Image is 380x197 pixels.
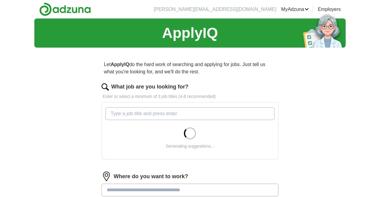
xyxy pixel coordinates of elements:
[102,93,278,100] p: Enter or select a minimum of 3 job titles (4-8 recommended)
[102,172,111,181] img: location.png
[162,22,218,44] h1: ApplyIQ
[166,143,214,149] div: Generating suggestions...
[114,172,188,181] label: Where do you want to work?
[105,107,275,120] input: Type a job title and press enter
[111,62,129,67] strong: ApplyIQ
[154,6,276,13] li: [PERSON_NAME][EMAIL_ADDRESS][DOMAIN_NAME]
[102,58,278,78] p: Let do the hard work of searching and applying for jobs. Just tell us what you're looking for, an...
[281,6,309,13] a: MyAdzuna
[102,83,109,91] img: search.png
[318,6,341,13] a: Employers
[39,2,91,16] img: Adzuna logo
[111,83,188,91] label: What job are you looking for?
